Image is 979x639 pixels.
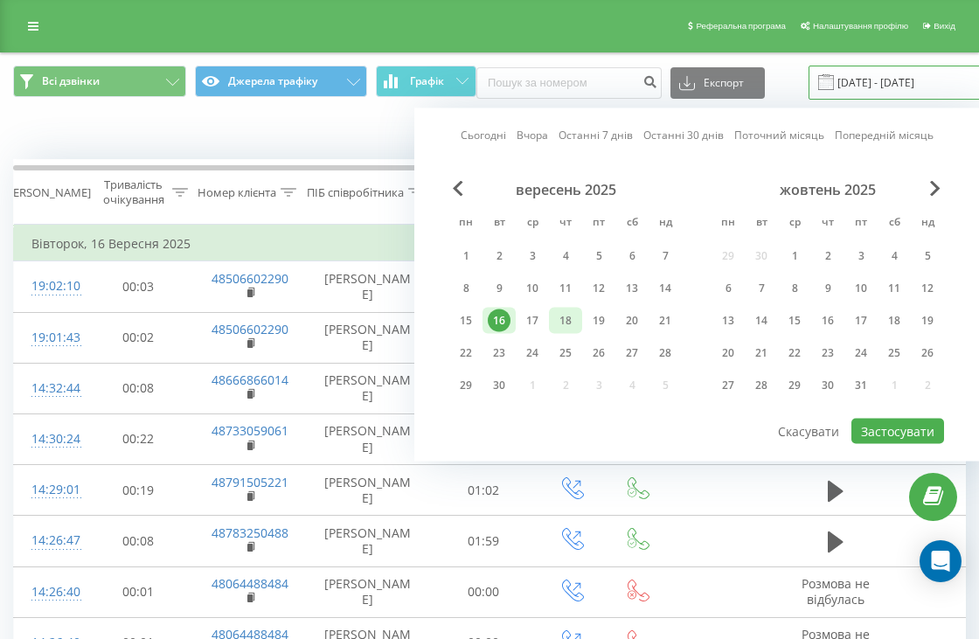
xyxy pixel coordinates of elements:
div: 14 [654,277,677,300]
span: Розмова не відбулась [802,575,870,608]
td: 00:00 [429,566,538,617]
td: 00:02 [84,312,193,363]
button: Застосувати [851,419,944,444]
abbr: субота [881,211,907,237]
td: 01:59 [429,516,538,566]
div: 7 [750,277,773,300]
div: сб 6 вер 2025 р. [615,243,649,269]
div: 20 [717,342,739,365]
div: ср 17 вер 2025 р. [516,308,549,334]
div: 22 [783,342,806,365]
div: сб 18 жовт 2025 р. [878,308,911,334]
div: 18 [883,309,906,332]
div: чт 4 вер 2025 р. [549,243,582,269]
div: 28 [750,374,773,397]
div: ср 8 жовт 2025 р. [778,275,811,302]
abbr: понеділок [715,211,741,237]
div: чт 11 вер 2025 р. [549,275,582,302]
div: чт 16 жовт 2025 р. [811,308,844,334]
div: пн 13 жовт 2025 р. [712,308,745,334]
div: пн 15 вер 2025 р. [449,308,483,334]
div: вт 9 вер 2025 р. [483,275,516,302]
div: чт 23 жовт 2025 р. [811,340,844,366]
div: 15 [455,309,477,332]
div: пн 22 вер 2025 р. [449,340,483,366]
div: пт 31 жовт 2025 р. [844,372,878,399]
abbr: неділя [914,211,941,237]
abbr: неділя [652,211,678,237]
div: сб 20 вер 2025 р. [615,308,649,334]
a: 48506602290 [212,270,288,287]
a: Вчора [517,127,548,143]
div: нд 19 жовт 2025 р. [911,308,944,334]
div: сб 4 жовт 2025 р. [878,243,911,269]
div: 23 [816,342,839,365]
div: 3 [850,245,872,267]
div: чт 30 жовт 2025 р. [811,372,844,399]
div: нд 12 жовт 2025 р. [911,275,944,302]
div: [PERSON_NAME] [3,185,91,200]
div: 14 [750,309,773,332]
abbr: четвер [552,211,579,237]
div: жовтень 2025 [712,181,944,198]
div: пт 3 жовт 2025 р. [844,243,878,269]
td: [PERSON_NAME] [307,566,429,617]
div: 6 [717,277,739,300]
div: пт 26 вер 2025 р. [582,340,615,366]
div: 6 [621,245,643,267]
span: Previous Month [453,181,463,197]
div: ср 3 вер 2025 р. [516,243,549,269]
td: 00:01 [84,566,193,617]
td: [PERSON_NAME] [307,413,429,464]
div: пн 1 вер 2025 р. [449,243,483,269]
div: 16 [816,309,839,332]
div: 14:29:01 [31,473,66,507]
div: 16 [488,309,510,332]
span: Next Month [930,181,941,197]
div: пн 6 жовт 2025 р. [712,275,745,302]
td: [PERSON_NAME] [307,363,429,413]
span: Графік [410,75,444,87]
abbr: четвер [815,211,841,237]
div: вт 21 жовт 2025 р. [745,340,778,366]
span: Вихід [934,21,955,31]
div: ср 10 вер 2025 р. [516,275,549,302]
button: Всі дзвінки [13,66,186,97]
abbr: п’ятниця [848,211,874,237]
div: 19 [587,309,610,332]
div: 26 [916,342,939,365]
div: 15 [783,309,806,332]
div: 19:01:43 [31,321,66,355]
div: 5 [587,245,610,267]
div: 2 [488,245,510,267]
a: 48733059061 [212,422,288,439]
div: ПІБ співробітника [307,185,404,200]
div: 17 [850,309,872,332]
div: 20 [621,309,643,332]
td: 00:08 [84,516,193,566]
button: Джерела трафіку [195,66,368,97]
div: 9 [816,277,839,300]
div: ср 22 жовт 2025 р. [778,340,811,366]
div: вт 7 жовт 2025 р. [745,275,778,302]
div: 1 [783,245,806,267]
div: вт 28 жовт 2025 р. [745,372,778,399]
a: 48064488484 [212,575,288,592]
td: [PERSON_NAME] [307,312,429,363]
div: 3 [521,245,544,267]
div: 18 [554,309,577,332]
div: пн 20 жовт 2025 р. [712,340,745,366]
abbr: субота [619,211,645,237]
div: ср 29 жовт 2025 р. [778,372,811,399]
td: [PERSON_NAME] [307,261,429,312]
td: 00:22 [84,413,193,464]
div: вт 2 вер 2025 р. [483,243,516,269]
div: 26 [587,342,610,365]
div: 29 [455,374,477,397]
div: 8 [783,277,806,300]
a: Останні 30 днів [643,127,724,143]
div: пт 5 вер 2025 р. [582,243,615,269]
td: [PERSON_NAME] [307,516,429,566]
div: 31 [850,374,872,397]
div: вт 30 вер 2025 р. [483,372,516,399]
